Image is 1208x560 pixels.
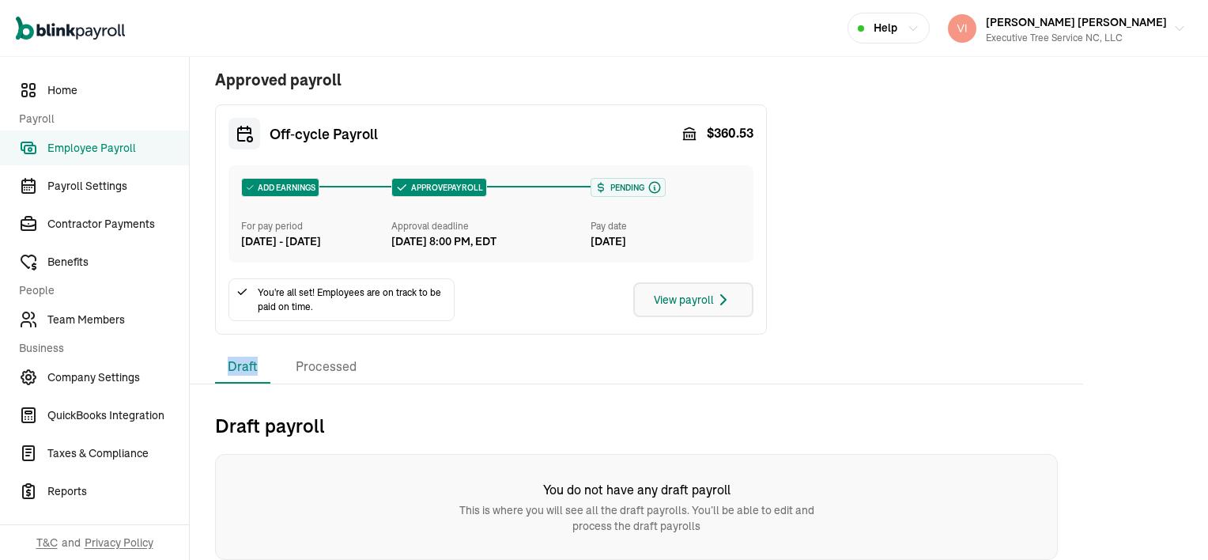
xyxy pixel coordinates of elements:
span: [PERSON_NAME] [PERSON_NAME] [986,15,1167,29]
div: For pay period [241,219,391,233]
span: Taxes & Compliance [47,445,189,462]
li: Draft [215,350,270,384]
span: Team Members [47,312,189,328]
div: Approval deadline [391,219,585,233]
span: Home [47,82,189,99]
button: [PERSON_NAME] [PERSON_NAME]Executive Tree Service NC, LLC [942,9,1192,48]
button: View payroll [633,282,753,317]
div: Executive Tree Service NC, LLC [986,31,1167,45]
span: APPROVE PAYROLL [408,182,483,194]
div: View payroll [654,290,733,309]
span: Reports [47,483,189,500]
div: Pay date [591,219,741,233]
span: Payroll Settings [47,178,189,195]
span: Business [19,340,179,357]
iframe: Chat Widget [1129,484,1208,560]
h6: You do not have any draft payroll [447,480,826,499]
div: [DATE] [591,233,741,250]
span: QuickBooks Integration [47,407,189,424]
span: Employee Payroll [47,140,189,157]
div: [DATE] - [DATE] [241,233,391,250]
span: Payroll [19,111,179,127]
span: Contractor Payments [47,216,189,233]
span: You're all set! Employees are on track to be paid on time. [258,286,447,314]
span: Pending [607,182,644,194]
p: This is where you will see all the draft payrolls. You’ll be able to edit and process the draft p... [447,502,826,534]
div: [DATE] 8:00 PM, EDT [391,233,496,250]
span: Company Settings [47,369,189,386]
span: Off‑cycle Payroll [270,123,378,145]
h2: Draft payroll [215,413,1058,438]
span: T&C [36,535,58,551]
span: Help [874,20,897,36]
li: Processed [283,350,369,384]
nav: Global [16,6,125,51]
span: $ 360.53 [707,124,753,143]
button: Help [847,13,930,44]
span: Privacy Policy [85,535,153,551]
span: Benefits [47,254,189,271]
h1: Approved payroll [215,68,767,92]
div: ADD EARNINGS [242,179,319,196]
span: People [19,282,179,299]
